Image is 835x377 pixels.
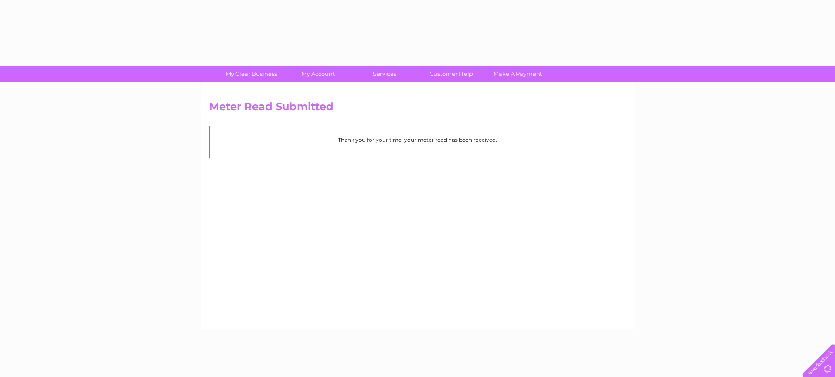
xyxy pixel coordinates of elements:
[348,66,421,82] a: Services
[214,136,622,144] p: Thank you for your time, your meter read has been received.
[209,101,626,117] h2: Meter Read Submitted
[415,66,487,82] a: Customer Help
[282,66,354,82] a: My Account
[215,66,288,82] a: My Clear Business
[482,66,554,82] a: Make A Payment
